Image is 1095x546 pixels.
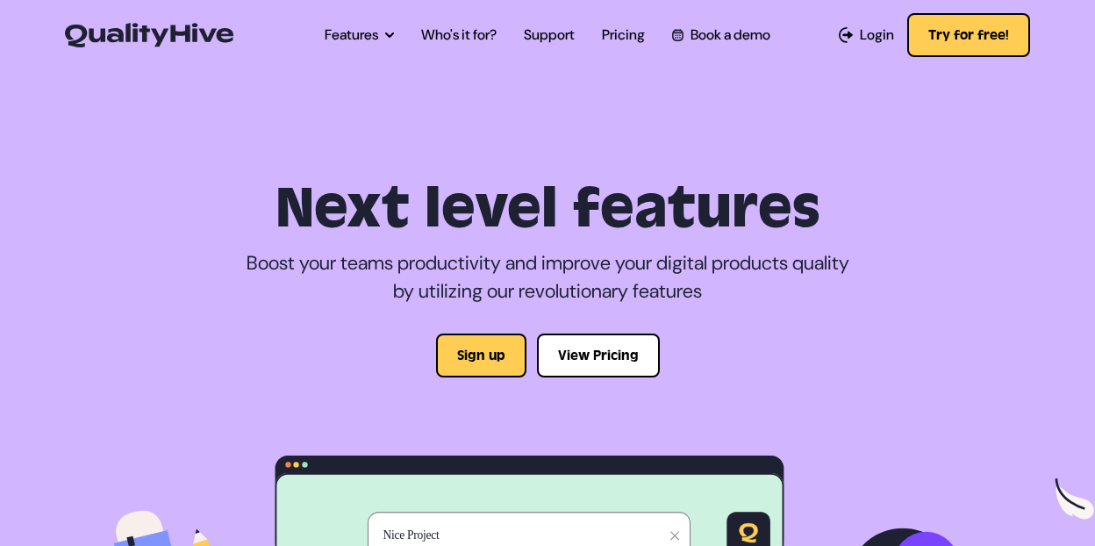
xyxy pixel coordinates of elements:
a: Login [839,25,894,46]
button: Sign up [436,334,526,377]
a: Features [325,25,394,46]
a: Who's it for? [421,25,497,46]
a: Support [524,25,575,46]
img: QualityHive - Bug Tracking Tool [65,23,233,47]
button: View Pricing [537,334,660,377]
h1: Next level features [70,176,1025,242]
button: Try for free! [907,13,1030,57]
span: Login [860,25,894,46]
p: Boost your teams productivity and improve your digital products quality by utilizing our revoluti... [245,249,850,305]
a: Book a demo [672,25,770,46]
img: Book a QualityHive Demo [672,29,683,40]
a: Pricing [602,25,645,46]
